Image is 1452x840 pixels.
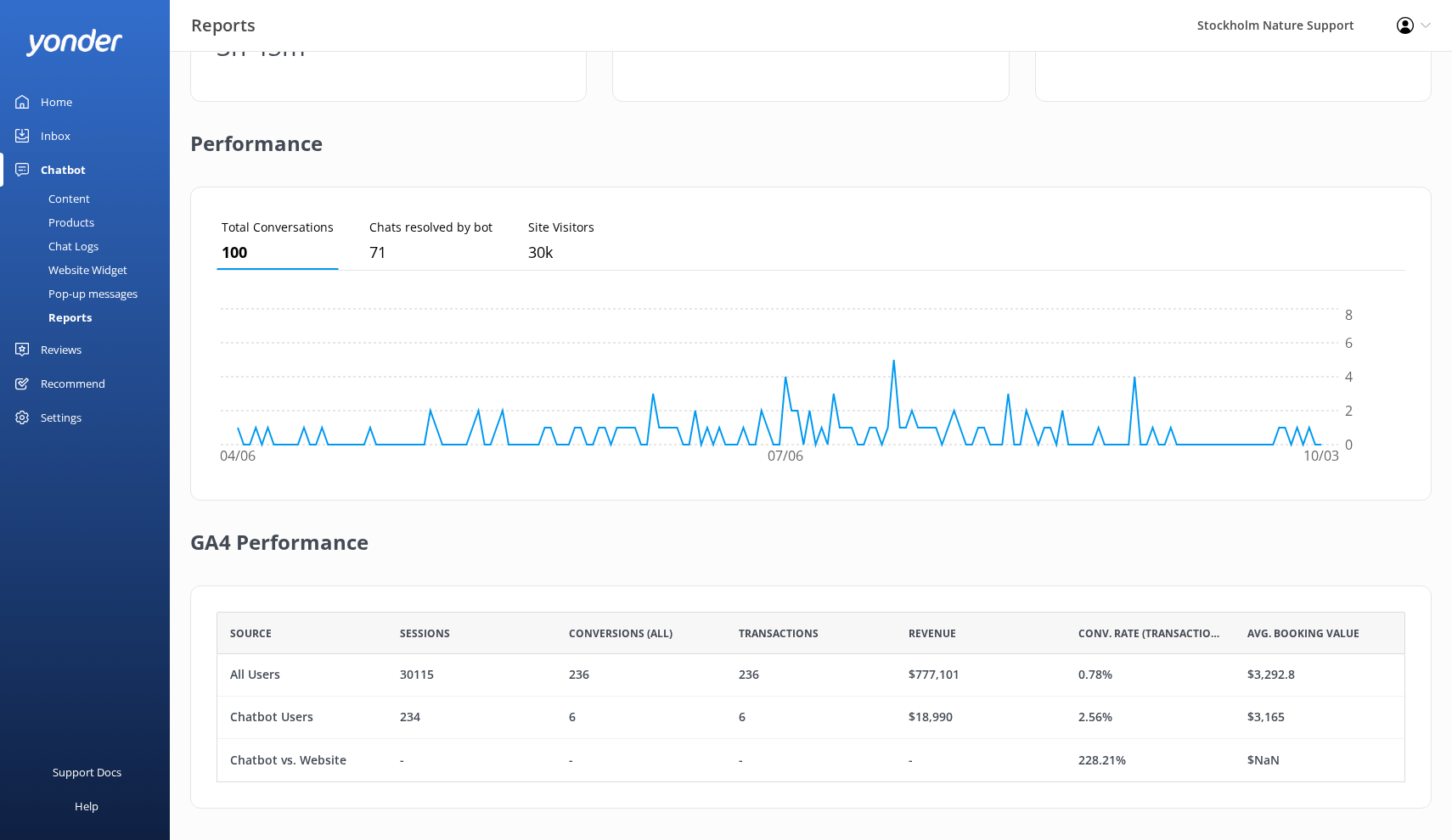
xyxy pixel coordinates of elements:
[569,666,589,685] div: 236
[400,625,450,641] span: Sessions
[190,102,323,170] h2: Performance
[1247,751,1280,770] div: $NaN
[217,654,1405,697] div: row
[10,305,92,329] div: Reports
[222,218,334,237] p: Total Conversations
[10,305,170,329] a: Reports
[1247,708,1285,727] div: $3,165
[41,400,82,434] div: Settings
[1345,401,1353,420] tspan: 2
[217,697,1405,739] div: row
[230,625,272,641] span: Source
[528,240,594,265] p: 30,298
[190,501,369,568] h2: GA4 Performance
[909,708,953,727] div: $18,990
[230,708,313,727] div: Chatbot Users
[10,282,138,305] div: Pop-up messages
[369,240,492,265] p: 71
[230,666,280,685] div: All Users
[909,751,913,770] div: -
[41,333,82,367] div: Reviews
[1345,435,1353,454] tspan: 0
[569,708,576,727] div: 6
[10,210,94,234] div: Products
[1078,708,1112,727] div: 2.56%
[10,258,170,282] a: Website Widget
[41,153,86,187] div: Chatbot
[220,447,256,466] tspan: 04/06
[217,739,1405,781] div: row
[10,258,127,282] div: Website Widget
[230,751,346,770] div: Chatbot vs. Website
[25,29,123,57] img: yonder-white-logo.png
[53,755,121,789] div: Support Docs
[10,187,170,210] a: Content
[768,447,803,466] tspan: 07/06
[1078,751,1126,770] div: 228.21%
[1247,666,1295,685] div: $3,292.8
[369,218,492,237] p: Chats resolved by bot
[1345,367,1353,386] tspan: 4
[569,625,673,641] span: Conversions (All)
[909,666,960,685] div: $777,101
[1247,625,1359,641] span: Avg. Booking Value
[909,625,956,641] span: Revenue
[400,751,404,770] div: -
[739,751,743,770] div: -
[400,708,420,727] div: 234
[739,708,746,727] div: 6
[10,234,170,258] a: Chat Logs
[10,282,170,305] a: Pop-up messages
[1078,625,1223,641] span: Conv. Rate (Transactions)
[400,666,434,685] div: 30115
[10,234,98,258] div: Chat Logs
[222,240,334,265] p: 100
[569,751,573,770] div: -
[10,210,170,234] a: Products
[41,367,105,400] div: Recommend
[739,625,819,641] span: Transactions
[41,119,70,153] div: Inbox
[10,187,90,210] div: Content
[1078,666,1112,685] div: 0.78%
[75,789,98,823] div: Help
[217,654,1405,781] div: grid
[41,85,72,119] div: Home
[528,218,594,237] p: Site Visitors
[1345,333,1353,352] tspan: 6
[1345,306,1353,325] tspan: 8
[191,12,256,39] h3: Reports
[1303,447,1339,466] tspan: 10/03
[739,666,759,685] div: 236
